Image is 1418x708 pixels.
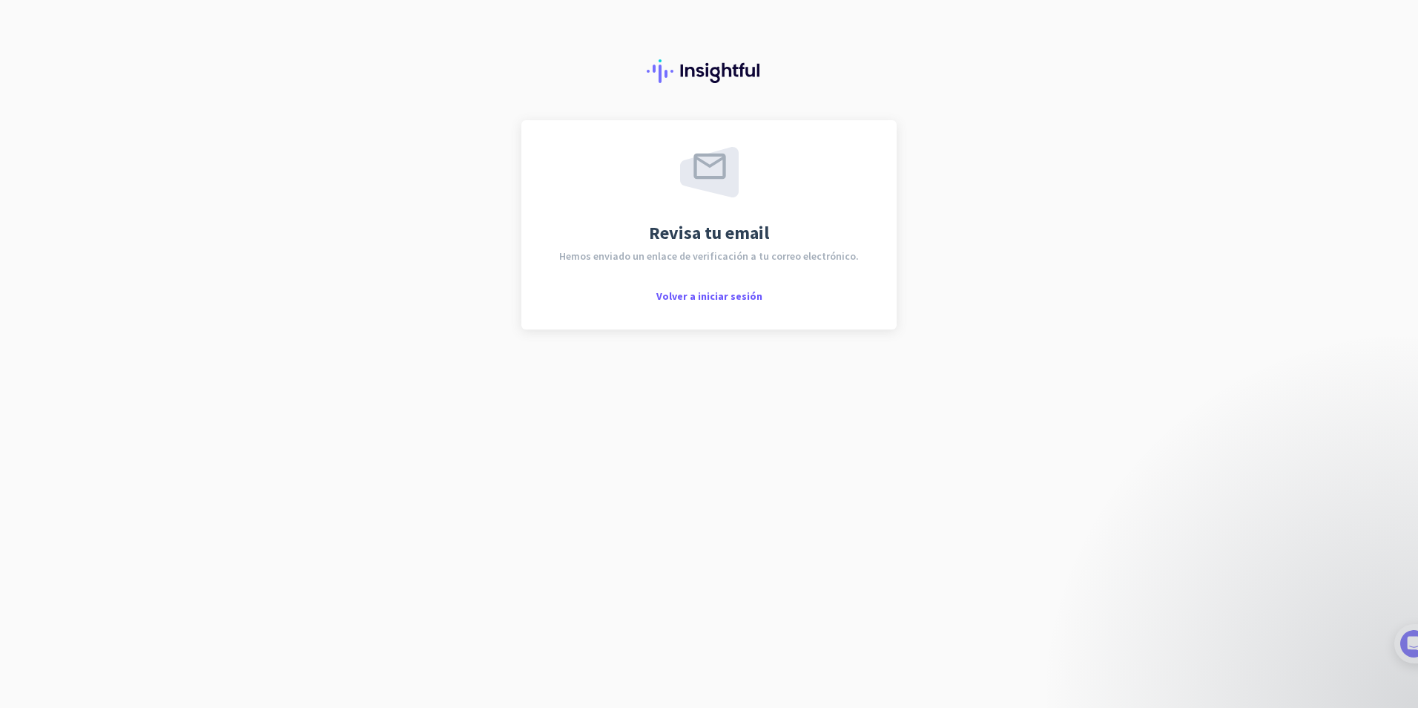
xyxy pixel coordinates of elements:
span: Volver a iniciar sesión [656,289,762,303]
img: email-sent [680,147,739,197]
span: Revisa tu email [649,224,769,242]
span: Hemos enviado un enlace de verificación a tu correo electrónico. [559,251,859,261]
img: Insightful [647,59,771,83]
